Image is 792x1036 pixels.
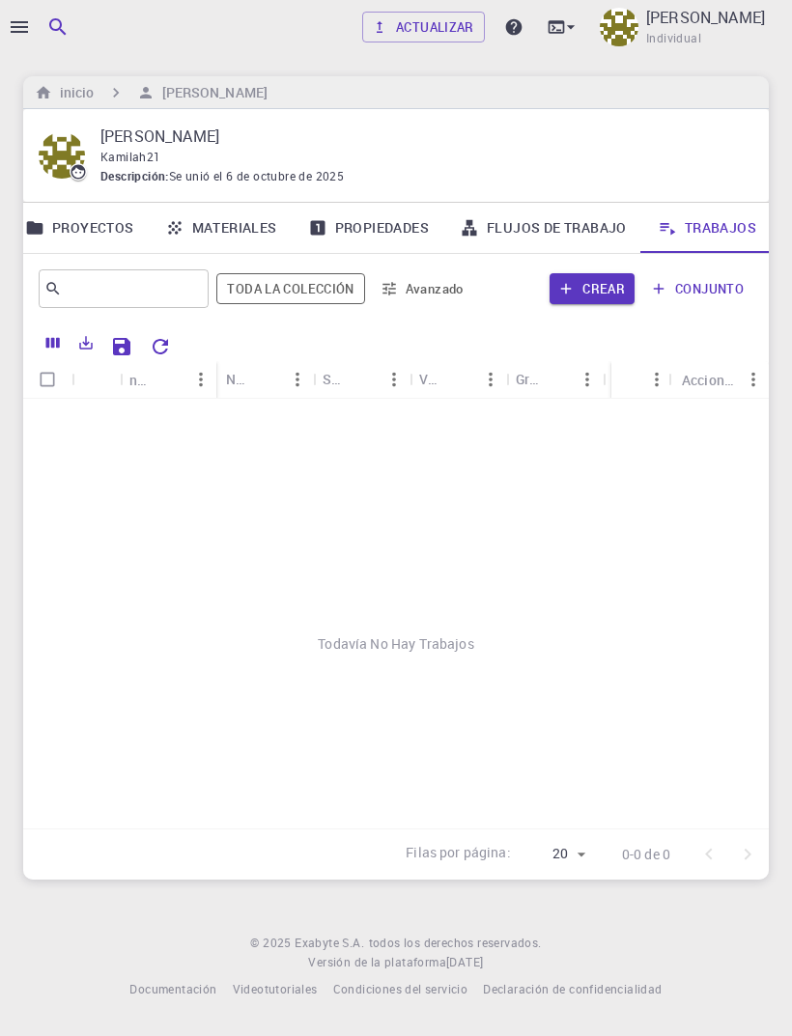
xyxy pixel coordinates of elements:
[475,364,506,395] button: menú
[41,14,109,31] span: Soporte
[23,399,769,890] div: Todavía No Hay Trabajos
[226,360,251,398] div: Nombre del flujo de trabajo
[233,981,318,996] span: Videotutoriales
[10,203,150,253] a: proyectos
[516,360,541,398] div: Grupo
[52,82,95,103] h6: inicio
[185,364,216,395] button: menú
[622,845,670,864] p: 0-0 de 0
[444,364,475,395] button: Ordenar
[216,273,364,304] span: Filtrar por toda la biblioteca, incluidos los conjuntos (carpetas)
[295,934,364,953] a: Exabyte S.A.
[373,273,473,304] button: Avanzado
[682,361,738,399] div: Acciones
[642,273,753,304] button: Conjunto
[646,29,701,48] span: Individual
[216,273,364,304] button: TODA LA COLECCIÓN
[100,125,738,148] p: [PERSON_NAME]
[369,934,542,953] span: todos los derechos reservados.
[541,364,572,395] button: Ordenar
[419,360,444,398] div: Versión de la aplicación
[444,203,642,253] a: FLUJOS DE TRABAJO
[155,82,268,103] h6: [PERSON_NAME]
[646,6,765,29] p: [PERSON_NAME]
[483,980,662,999] a: Declaración de confidencialidad
[169,167,344,186] span: Se unió el 6 de octubre de 2025
[406,843,511,865] p: Filas por página:
[672,361,769,399] div: Acciones
[70,327,102,358] button: Exportar
[250,934,295,953] span: © 2025
[129,361,155,399] div: nombre
[641,364,672,395] button: menú
[31,82,271,103] nav: Migas de pan
[120,361,216,399] div: nombre
[642,203,772,253] a: trabajos
[129,980,216,999] a: Documentación
[129,981,216,996] span: Documentación
[362,12,485,42] a: Actualizar
[323,360,348,398] div: Solicitud
[446,954,483,969] span: [DATE]
[71,361,120,399] div: icono
[233,980,318,999] a: Videotutoriales
[251,364,282,395] button: Ordenar
[100,167,169,186] span: Descripción :
[348,364,379,395] button: Ordenar
[611,361,672,399] div: Estado
[293,203,444,253] a: Propiedades
[100,149,161,164] span: Kamilah21
[410,360,506,398] div: Versión de la aplicación
[550,273,635,304] button: Crear
[282,364,313,395] button: menú
[150,203,293,253] a: Materiales
[621,364,652,395] button: Ordenar
[600,8,638,46] img: Cristina Kamilah Moguel Bahena
[738,364,769,395] button: menú
[483,981,662,996] span: Declaración de confidencialidad
[446,953,483,972] a: [DATE]
[37,327,70,358] button: Columnas
[333,981,468,996] span: Condiciones del servicio
[506,360,603,398] div: Grupo
[155,364,185,395] button: Ordenar
[295,935,364,950] span: Exabyte S.A.
[141,327,180,366] button: Restablecer la configuración del explorador
[379,364,410,395] button: menú
[519,840,591,868] div: 20
[216,360,313,398] div: Nombre del flujo de trabajo
[333,980,468,999] a: Condiciones del servicio
[572,364,603,395] button: menú
[313,360,410,398] div: Solicitud
[308,953,446,972] span: Versión de la plataforma
[102,327,141,366] button: Guardar la configuración del explorador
